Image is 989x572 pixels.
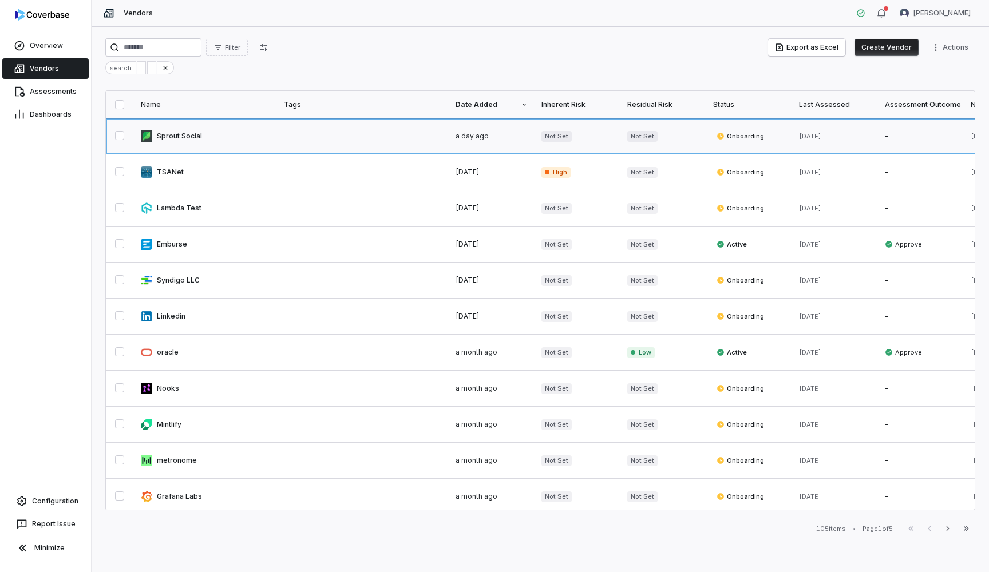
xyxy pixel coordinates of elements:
[627,131,658,142] span: Not Set
[878,299,964,335] td: -
[124,9,153,18] span: Vendors
[627,491,658,502] span: Not Set
[799,348,821,356] span: [DATE]
[456,384,497,392] span: a month ago
[717,168,764,177] span: Onboarding
[541,239,572,250] span: Not Set
[878,118,964,154] td: -
[799,132,821,140] span: [DATE]
[541,275,572,286] span: Not Set
[717,348,747,357] span: Active
[717,276,764,285] span: Onboarding
[717,312,764,321] span: Onboarding
[541,419,572,430] span: Not Set
[878,154,964,190] td: -
[456,456,497,464] span: a month ago
[456,168,480,176] span: [DATE]
[853,525,856,533] div: •
[15,9,69,21] img: logo-D7KZi-bG.svg
[627,275,658,286] span: Not Set
[456,276,480,284] span: [DATE]
[878,479,964,515] td: -
[717,420,764,429] span: Onboarding
[713,100,785,109] div: Status
[627,455,658,466] span: Not Set
[30,41,63,50] span: Overview
[456,204,480,212] span: [DATE]
[541,347,572,358] span: Not Set
[225,43,240,52] span: Filter
[799,240,821,248] span: [DATE]
[456,100,528,109] div: Date Added
[799,492,821,500] span: [DATE]
[284,100,442,109] div: Tags
[816,525,846,533] div: 105 items
[32,496,78,506] span: Configuration
[627,347,655,358] span: Low
[627,239,658,250] span: Not Set
[799,384,821,392] span: [DATE]
[627,203,658,214] span: Not Set
[541,203,572,214] span: Not Set
[30,87,77,96] span: Assessments
[627,419,658,430] span: Not Set
[799,168,821,176] span: [DATE]
[30,110,72,119] span: Dashboards
[456,312,480,320] span: [DATE]
[878,443,964,479] td: -
[32,519,76,529] span: Report Issue
[799,276,821,284] span: [DATE]
[717,204,764,213] span: Onboarding
[627,167,658,178] span: Not Set
[717,132,764,141] span: Onboarding
[885,100,957,109] div: Assessment Outcome
[5,514,86,534] button: Report Issue
[799,420,821,428] span: [DATE]
[878,407,964,443] td: -
[913,9,971,18] span: [PERSON_NAME]
[878,371,964,407] td: -
[141,100,270,109] div: Name
[2,35,89,56] a: Overview
[627,383,658,394] span: Not Set
[541,455,572,466] span: Not Set
[768,39,845,56] button: Export as Excel
[878,263,964,299] td: -
[5,491,86,511] a: Configuration
[541,491,572,502] span: Not Set
[863,525,893,533] div: Page 1 of 5
[799,312,821,320] span: [DATE]
[2,58,89,79] a: Vendors
[2,104,89,125] a: Dashboards
[206,39,248,56] button: Filter
[456,420,497,428] span: a month ago
[30,64,59,73] span: Vendors
[717,456,764,465] span: Onboarding
[855,39,919,56] button: Create Vendor
[799,204,821,212] span: [DATE]
[717,384,764,393] span: Onboarding
[541,383,572,394] span: Not Set
[627,100,699,109] div: Residual Risk
[627,311,658,322] span: Not Set
[541,131,572,142] span: Not Set
[878,190,964,227] td: -
[717,240,747,249] span: Active
[541,311,572,322] span: Not Set
[456,348,497,356] span: a month ago
[799,100,871,109] div: Last Assessed
[456,132,489,140] span: a day ago
[717,492,764,501] span: Onboarding
[900,9,909,18] img: Prateek Paliwal avatar
[456,492,497,500] span: a month ago
[105,61,136,74] div: search
[541,167,571,178] span: High
[456,240,480,248] span: [DATE]
[928,39,975,56] button: More actions
[34,543,65,553] span: Minimize
[799,456,821,464] span: [DATE]
[5,537,86,559] button: Minimize
[893,5,978,22] button: Prateek Paliwal avatar[PERSON_NAME]
[2,81,89,102] a: Assessments
[541,100,614,109] div: Inherent Risk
